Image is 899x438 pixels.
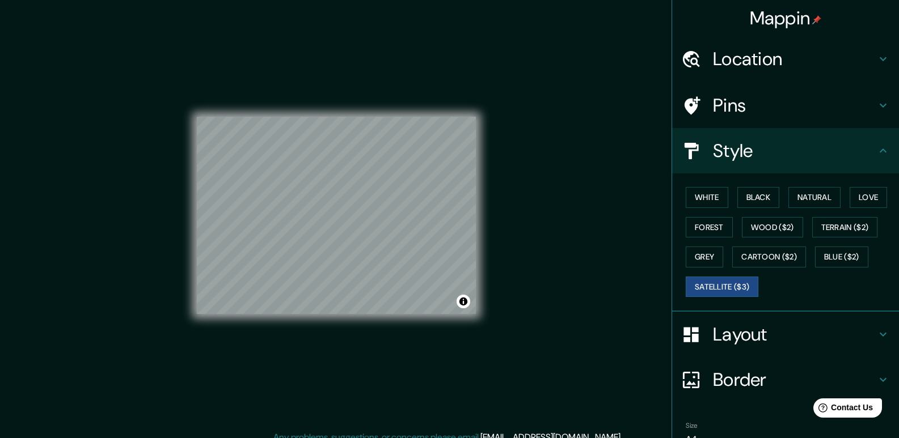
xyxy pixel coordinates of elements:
button: Terrain ($2) [812,217,878,238]
div: Style [672,128,899,173]
div: Location [672,36,899,82]
canvas: Map [197,117,476,314]
h4: Layout [713,323,876,346]
button: Forest [686,217,733,238]
div: Border [672,357,899,402]
button: Grey [686,246,723,267]
button: Blue ($2) [815,246,868,267]
h4: Border [713,368,876,391]
div: Layout [672,312,899,357]
button: Satellite ($3) [686,277,758,297]
button: Natural [788,187,841,208]
label: Size [686,421,698,431]
button: Black [737,187,780,208]
h4: Location [713,48,876,70]
h4: Mappin [750,7,822,29]
button: Cartoon ($2) [732,246,806,267]
div: Pins [672,83,899,128]
h4: Style [713,139,876,162]
button: White [686,187,728,208]
button: Love [850,187,887,208]
img: pin-icon.png [812,15,821,24]
button: Toggle attribution [457,295,470,308]
h4: Pins [713,94,876,117]
button: Wood ($2) [742,217,803,238]
iframe: Help widget launcher [798,394,887,426]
